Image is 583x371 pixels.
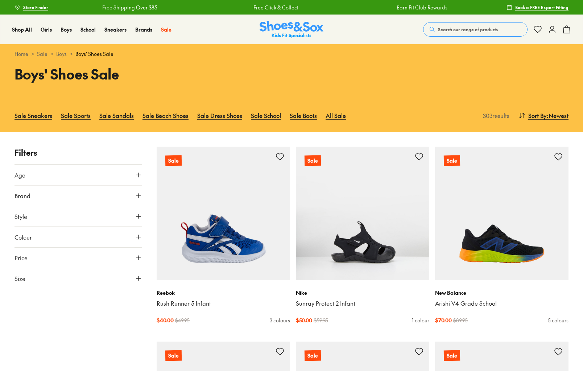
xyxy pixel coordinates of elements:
[157,289,290,297] p: Reebok
[15,1,48,14] a: Store Finder
[41,26,52,33] a: Girls
[165,350,182,361] p: Sale
[161,26,171,33] a: Sale
[15,274,25,283] span: Size
[15,165,142,185] button: Age
[15,50,28,58] a: Home
[423,22,528,37] button: Search our range of products
[296,147,429,280] a: Sale
[165,155,182,166] p: Sale
[15,248,142,268] button: Price
[435,289,568,297] p: New Balance
[326,107,346,123] a: All Sale
[444,155,460,166] p: Sale
[305,350,321,361] p: Sale
[518,107,568,123] button: Sort By:Newest
[15,253,28,262] span: Price
[290,107,317,123] a: Sale Boots
[15,107,52,123] a: Sale Sneakers
[15,50,568,58] div: > > >
[435,147,568,280] a: Sale
[435,317,452,324] span: $ 70.00
[12,26,32,33] a: Shop All
[15,147,142,159] p: Filters
[453,317,468,324] span: $ 89.95
[296,299,429,307] a: Sunray Protect 2 Infant
[175,317,190,324] span: $ 49.95
[296,289,429,297] p: Nike
[444,350,460,361] p: Sale
[15,233,32,241] span: Colour
[15,185,142,206] button: Brand
[15,171,25,179] span: Age
[99,107,134,123] a: Sale Sandals
[528,111,547,120] span: Sort By
[412,317,429,324] div: 1 colour
[157,299,290,307] a: Rush Runner 5 Infant
[15,206,142,227] button: Style
[396,4,447,11] a: Earn Fit Club Rewards
[314,317,328,324] span: $ 59.95
[515,4,568,11] span: Book a FREE Expert Fitting
[61,26,72,33] a: Boys
[15,268,142,289] button: Size
[157,147,290,280] a: Sale
[142,107,189,123] a: Sale Beach Shoes
[253,4,298,11] a: Free Click & Collect
[157,317,174,324] span: $ 40.00
[438,26,498,33] span: Search our range of products
[547,111,568,120] span: : Newest
[15,227,142,247] button: Colour
[305,155,321,166] p: Sale
[548,317,568,324] div: 5 colours
[104,26,127,33] a: Sneakers
[135,26,152,33] a: Brands
[260,21,323,38] img: SNS_Logo_Responsive.svg
[37,50,47,58] a: Sale
[260,21,323,38] a: Shoes & Sox
[75,50,113,58] span: Boys' Shoes Sale
[506,1,568,14] a: Book a FREE Expert Fitting
[102,4,157,11] a: Free Shipping Over $85
[23,4,48,11] span: Store Finder
[15,191,30,200] span: Brand
[56,50,67,58] a: Boys
[15,212,27,221] span: Style
[480,111,509,120] p: 303 results
[197,107,242,123] a: Sale Dress Shoes
[296,317,312,324] span: $ 50.00
[80,26,96,33] a: School
[435,299,568,307] a: Arishi V4 Grade School
[61,107,91,123] a: Sale Sports
[251,107,281,123] a: Sale School
[15,64,283,84] h1: Boys' Shoes Sale
[270,317,290,324] div: 3 colours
